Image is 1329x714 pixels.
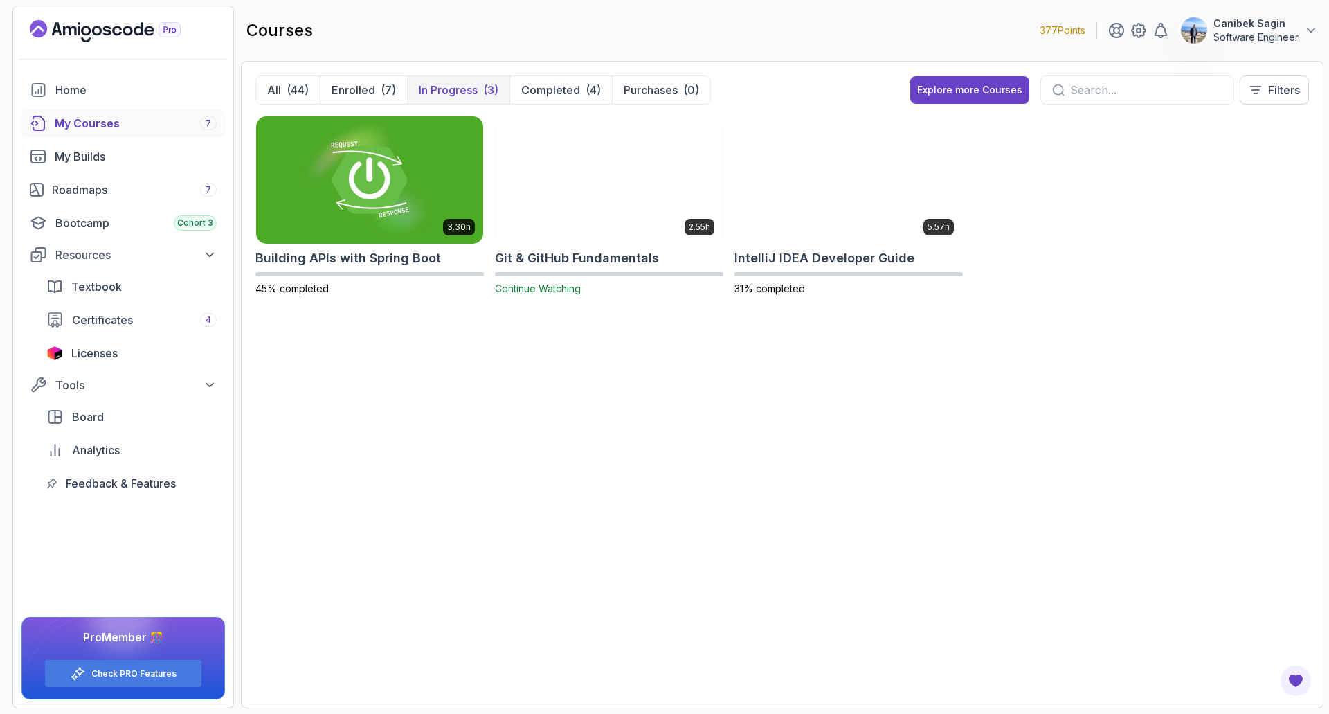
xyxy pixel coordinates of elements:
a: feedback [38,470,225,497]
p: Completed [521,82,580,98]
span: Textbook [71,278,122,295]
span: Analytics [72,442,120,458]
span: 7 [206,184,211,195]
div: My Builds [55,148,217,165]
p: Canibek Sagin [1213,17,1299,30]
a: licenses [38,339,225,367]
a: home [21,76,225,104]
a: IntelliJ IDEA Developer Guide card5.57hIntelliJ IDEA Developer Guide31% completed [734,116,963,296]
p: 377 Points [1040,24,1085,37]
div: Explore more Courses [917,83,1022,97]
span: 7 [206,118,211,129]
a: roadmaps [21,176,225,204]
button: Explore more Courses [910,76,1029,104]
a: Check PRO Features [91,668,177,679]
div: (4) [586,82,601,98]
p: 3.30h [447,222,471,233]
button: Resources [21,242,225,267]
a: courses [21,109,225,137]
div: (0) [683,82,699,98]
a: certificates [38,306,225,334]
button: user profile imageCanibek SaginSoftware Engineer [1180,17,1318,44]
button: All(44) [256,76,320,104]
p: In Progress [419,82,478,98]
div: Home [55,82,217,98]
p: All [267,82,281,98]
img: Git & GitHub Fundamentals card [496,116,723,244]
input: Search... [1070,82,1222,98]
p: Purchases [624,82,678,98]
span: Continue Watching [495,283,581,294]
div: (44) [287,82,309,98]
p: 2.55h [689,222,710,233]
a: Building APIs with Spring Boot card3.30hBuilding APIs with Spring Boot45% completed [255,116,484,296]
div: Bootcamp [55,215,217,231]
img: jetbrains icon [46,346,63,360]
span: Cohort 3 [177,217,213,229]
img: user profile image [1181,17,1207,44]
div: (3) [483,82,498,98]
span: 31% completed [734,283,805,294]
button: Filters [1240,75,1309,105]
div: Roadmaps [52,181,217,198]
button: Open Feedback Button [1279,664,1312,697]
button: Tools [21,373,225,398]
a: Landing page [30,20,213,42]
h2: courses [246,19,313,42]
button: Check PRO Features [44,659,202,688]
div: (7) [381,82,396,98]
button: Enrolled(7) [320,76,407,104]
a: analytics [38,436,225,464]
a: bootcamp [21,209,225,237]
a: builds [21,143,225,170]
div: Tools [55,377,217,393]
p: Enrolled [332,82,375,98]
span: 45% completed [255,283,329,294]
div: Resources [55,247,217,263]
button: In Progress(3) [407,76,509,104]
img: Building APIs with Spring Boot card [256,116,483,244]
div: My Courses [55,115,217,132]
h2: Building APIs with Spring Boot [255,249,441,268]
span: 4 [206,314,211,325]
h2: Git & GitHub Fundamentals [495,249,659,268]
p: Filters [1268,82,1300,98]
button: Purchases(0) [612,76,710,104]
img: IntelliJ IDEA Developer Guide card [735,116,962,244]
a: textbook [38,273,225,301]
a: board [38,403,225,431]
span: Board [72,409,104,425]
p: 5.57h [928,222,950,233]
span: Certificates [72,312,133,328]
button: Completed(4) [509,76,612,104]
h2: IntelliJ IDEA Developer Guide [734,249,914,268]
span: Feedback & Features [66,475,176,492]
p: Software Engineer [1213,30,1299,44]
span: Licenses [71,345,118,362]
a: Git & GitHub Fundamentals card2.55hGit & GitHub FundamentalsContinue Watching [495,116,723,296]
